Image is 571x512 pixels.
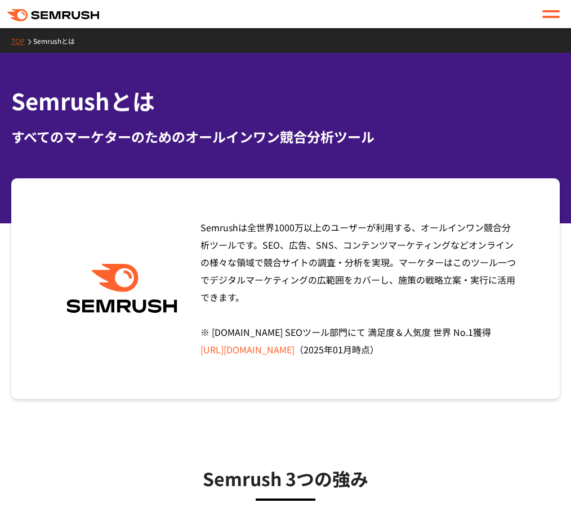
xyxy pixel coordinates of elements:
a: TOP [11,36,33,46]
img: Semrush [61,264,183,313]
a: Semrushとは [33,36,83,46]
h1: Semrushとは [11,84,560,118]
div: すべてのマーケターのためのオールインワン競合分析ツール [11,127,560,147]
span: Semrushは全世界1000万以上のユーザーが利用する、オールインワン競合分析ツールです。SEO、広告、SNS、コンテンツマーケティングなどオンラインの様々な領域で競合サイトの調査・分析を実現... [200,221,516,356]
a: [URL][DOMAIN_NAME] [200,343,295,356]
h3: Semrush 3つの強み [68,464,503,492]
